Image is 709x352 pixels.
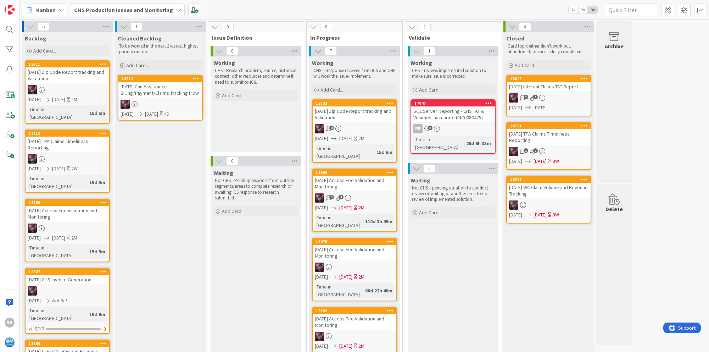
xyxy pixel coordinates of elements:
span: [DATE] [315,273,328,281]
span: [DATE] [28,96,41,103]
span: 1 [423,47,435,55]
div: 18807 [26,269,109,275]
div: 15d 6m [88,310,107,318]
span: [DATE] [534,158,547,165]
div: [DATE] Zip Code Report tracking and Validation [313,106,396,122]
a: 18808[DATE] Internal Claims TAT ReportML[DATE][DATE] [506,75,591,116]
p: CHS - Research problem, source, historical context, other resources and determine if need to subm... [215,68,297,85]
span: Add Card... [320,87,343,93]
div: 17047 [411,100,495,106]
span: Support [15,1,32,10]
input: Quick Filter... [605,4,658,16]
div: Time in [GEOGRAPHIC_DATA] [315,144,374,160]
div: ML [313,263,396,272]
span: Working [411,59,432,66]
div: 18590 [313,308,396,314]
div: 18809[DATE] Access Fee Validation and Monitoring [26,199,109,221]
div: 18587 [510,177,591,182]
img: Visit kanbanzone.com [5,5,15,15]
a: 18810[DATE] TPA Claims Timeliness ReportingML[DATE][DATE]2WTime in [GEOGRAPHIC_DATA]:15d 5m [25,130,110,193]
div: 18811[DATE] Zip Code Report tracking and Validation [26,61,109,83]
span: 8 [320,23,332,31]
div: ML [26,85,109,94]
span: 2 [329,195,334,199]
div: 110d 3h 45m [363,218,394,225]
span: [DATE] [52,165,65,172]
div: 18809 [26,199,109,206]
a: 18812[DATE] Can Assistance Billing/Payment/Claims Tracking FlowML[DATE][DATE]4D [118,75,203,121]
span: Waiting [213,169,233,176]
span: [DATE] [315,135,328,142]
div: Time in [GEOGRAPHIC_DATA] [413,136,463,151]
span: [DATE] [509,158,522,165]
div: ML [507,147,591,156]
div: 18810[DATE] TPA Claims Timeliness Reporting [26,130,109,152]
div: Time in [GEOGRAPHIC_DATA] [28,175,86,190]
div: 18807 [29,269,109,274]
span: 1 [533,148,538,153]
span: Backlog [25,35,46,42]
div: 2M [358,342,364,350]
span: Add Card... [33,48,56,54]
p: Card topic either didn't work out, abandoned, or successfully completed. [508,43,590,55]
span: [DATE] [28,165,41,172]
span: 7 [325,47,337,55]
img: ML [509,147,518,156]
span: 3 [519,22,531,31]
p: To be worked in the next 2 weeks, highest priority on top. [119,43,201,55]
span: Add Card... [419,87,442,93]
span: : [86,310,88,318]
div: 18808[DATE] Internal Claims TAT Report [507,76,591,91]
div: ML [26,154,109,164]
span: [DATE] [315,204,328,211]
div: 18806 [26,340,109,347]
span: [DATE] [339,342,352,350]
div: RR [5,318,15,328]
div: 20d 6h 33m [464,139,493,147]
div: 18732 [316,101,396,106]
span: 0 [226,47,238,55]
span: : [463,139,464,147]
span: : [374,148,375,156]
div: RR [413,124,423,133]
div: 18590[DATE] Access Fee Validation and Monitoring [313,308,396,330]
div: [DATE] TPA Claims Timeliness Reporting [507,129,591,145]
span: [DATE] [509,211,522,219]
span: 1 [130,22,143,31]
div: [DATE] WC Claim Volume and Revenue Tracking [507,183,591,198]
span: Add Card... [222,208,245,214]
div: 18808 [507,76,591,82]
div: 18811 [26,61,109,67]
span: [DATE] [534,104,547,111]
div: 18806 [29,341,109,346]
span: [DATE] [52,234,65,242]
span: 5 [38,22,50,31]
div: 15d 5m [88,109,107,117]
div: 18810 [29,131,109,136]
div: [DATE] Internal Claims TAT Report [507,82,591,91]
span: [DATE] [534,211,547,219]
img: ML [28,85,37,94]
span: [DATE] [28,234,41,242]
div: 2M [71,96,77,103]
a: 18731[DATE] TPA Claims Timeliness ReportingML[DATE][DATE]3W [506,122,591,170]
div: 18807[DATE] CHS Invoice Generation [26,269,109,284]
img: ML [315,193,324,203]
div: 15d 5m [88,248,107,255]
span: 4 [329,126,334,130]
div: [DATE] Access Fee Validation and Monitoring [313,245,396,260]
span: 0 [226,157,238,165]
div: Archive [605,42,624,50]
div: 18732 [313,100,396,106]
span: [DATE] [339,135,352,142]
span: Kanban [36,6,56,14]
span: 2x [578,6,588,13]
div: 18812 [122,76,202,81]
span: : [362,218,363,225]
b: CHS Production Issues and Monitoring [74,6,173,13]
span: In Progress [310,34,393,41]
div: 15d 6m [375,148,394,156]
span: 1x [569,6,578,13]
div: 18731 [507,123,591,129]
div: 2M [358,273,364,281]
